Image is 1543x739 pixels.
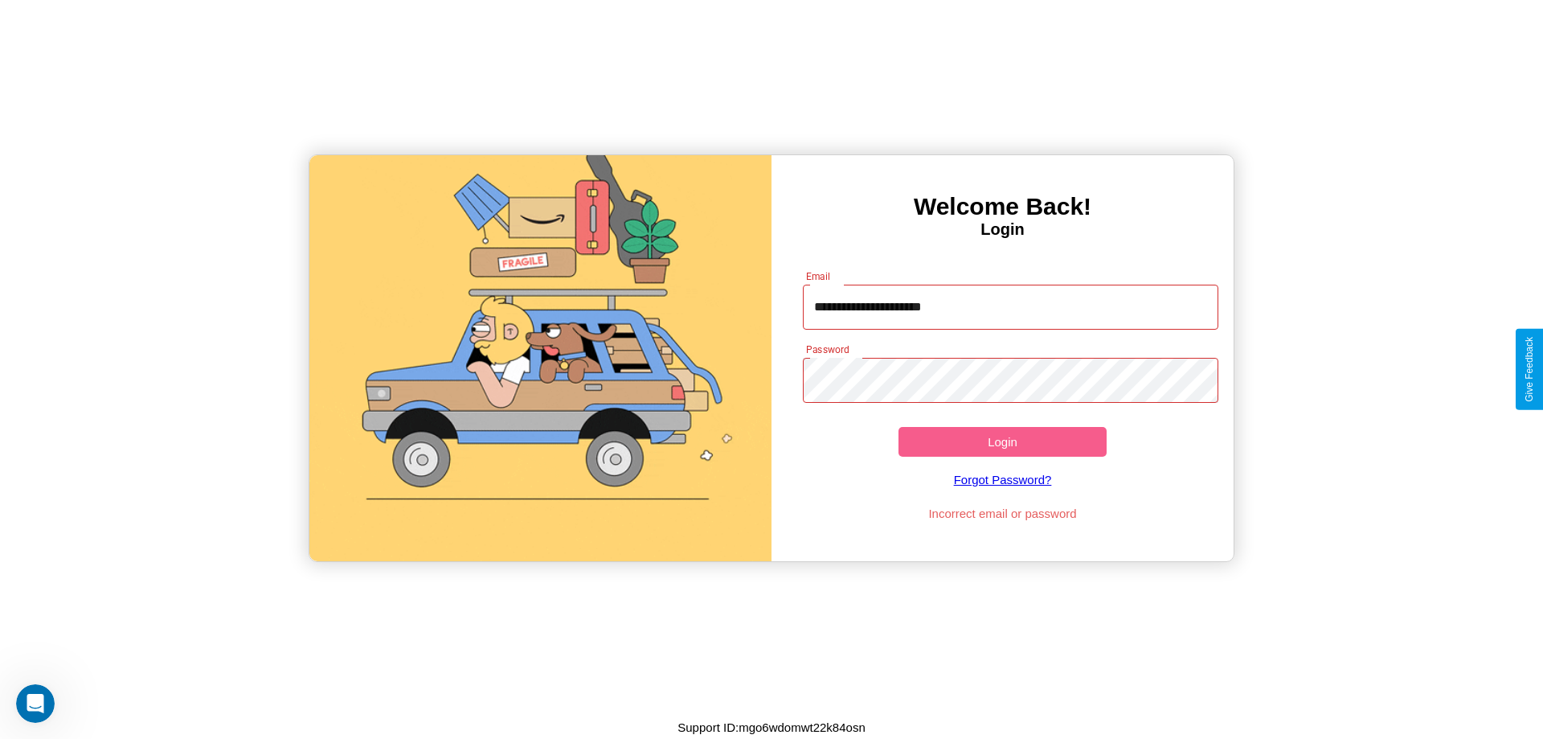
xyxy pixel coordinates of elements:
a: Forgot Password? [795,457,1211,503]
p: Incorrect email or password [795,503,1211,524]
button: Login [898,427,1107,457]
img: gif [309,155,771,561]
p: Support ID: mgo6wdomwt22k84osn [677,716,865,738]
h3: Welcome Back! [771,193,1234,220]
iframe: Intercom live chat [16,684,55,723]
label: Password [806,343,849,356]
label: Email [806,269,831,283]
div: Give Feedback [1524,337,1535,402]
h4: Login [771,220,1234,239]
